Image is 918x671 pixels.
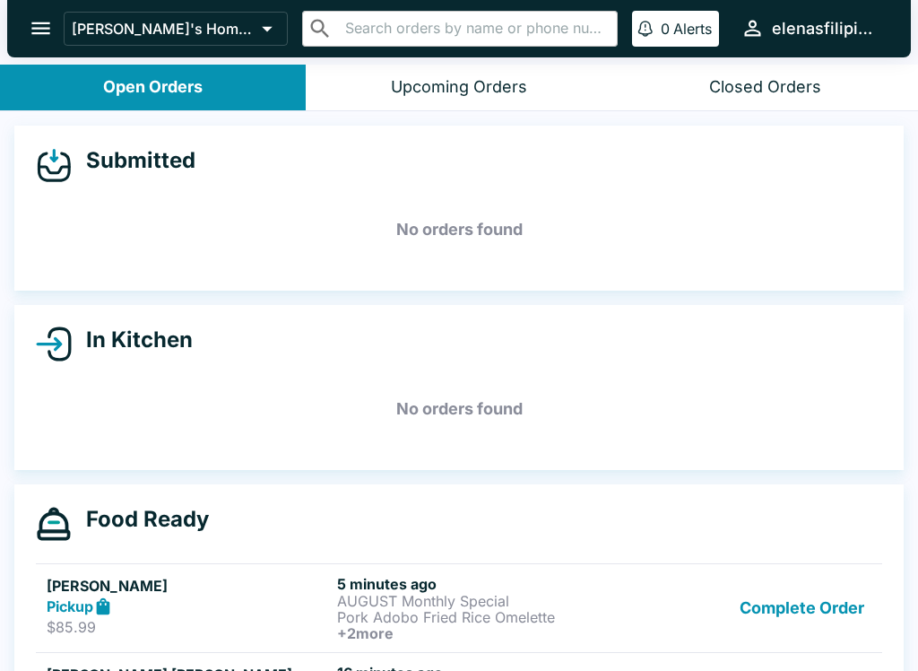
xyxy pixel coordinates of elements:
[673,20,712,38] p: Alerts
[103,77,203,98] div: Open Orders
[47,597,93,615] strong: Pickup
[72,20,255,38] p: [PERSON_NAME]'s Home of the Finest Filipino Foods
[340,16,610,41] input: Search orders by name or phone number
[72,327,193,353] h4: In Kitchen
[36,377,882,441] h5: No orders found
[64,12,288,46] button: [PERSON_NAME]'s Home of the Finest Filipino Foods
[36,563,882,652] a: [PERSON_NAME]Pickup$85.995 minutes agoAUGUST Monthly SpecialPork Adobo Fried Rice Omelette+2moreC...
[47,618,330,636] p: $85.99
[733,9,889,48] button: elenasfilipinofoods
[337,593,620,609] p: AUGUST Monthly Special
[18,5,64,51] button: open drawer
[337,625,620,641] h6: + 2 more
[72,506,209,533] h4: Food Ready
[72,147,195,174] h4: Submitted
[337,609,620,625] p: Pork Adobo Fried Rice Omelette
[391,77,527,98] div: Upcoming Orders
[661,20,670,38] p: 0
[709,77,821,98] div: Closed Orders
[36,197,882,262] h5: No orders found
[337,575,620,593] h6: 5 minutes ago
[772,18,882,39] div: elenasfilipinofoods
[732,575,871,641] button: Complete Order
[47,575,330,597] h5: [PERSON_NAME]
